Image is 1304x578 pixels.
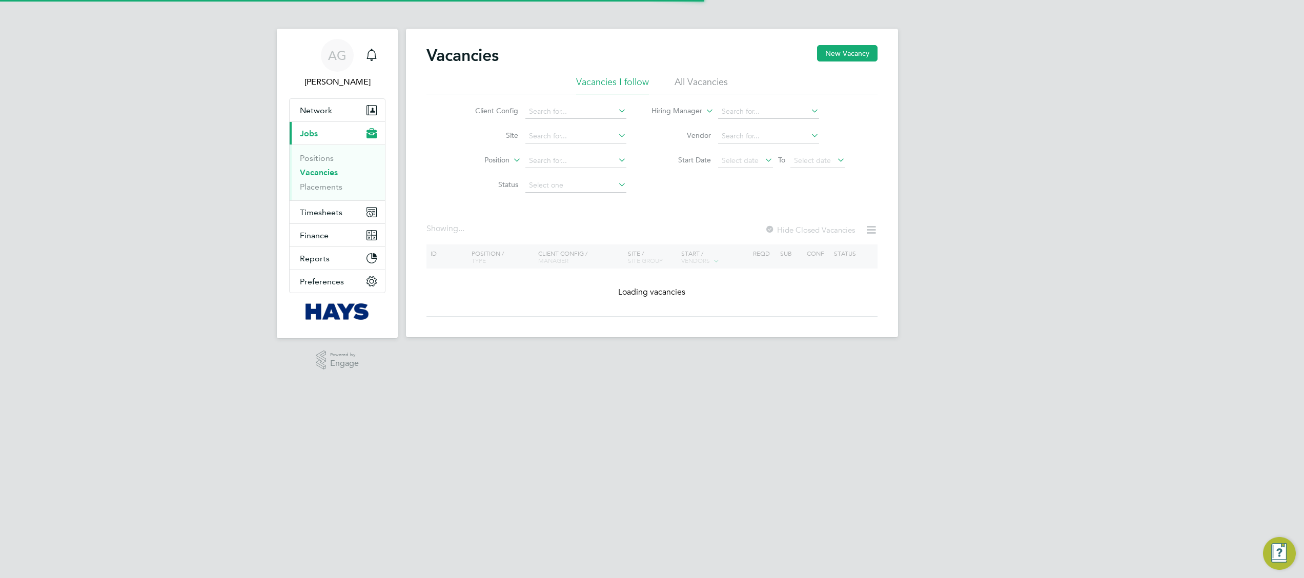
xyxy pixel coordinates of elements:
a: Go to home page [289,303,385,320]
span: Finance [300,231,329,240]
span: Network [300,106,332,115]
span: Jobs [300,129,318,138]
input: Search for... [718,105,819,119]
input: Search for... [525,129,626,143]
h2: Vacancies [426,45,499,66]
span: AG [328,49,347,62]
a: AG[PERSON_NAME] [289,39,385,88]
nav: Main navigation [277,29,398,338]
label: Hide Closed Vacancies [765,225,855,235]
label: Start Date [652,155,711,164]
input: Select one [525,178,626,193]
input: Search for... [718,129,819,143]
a: Vacancies [300,168,338,177]
li: Vacancies I follow [576,76,649,94]
span: Alexander Glastonbury [289,76,385,88]
label: Position [451,155,510,166]
span: Select date [794,156,831,165]
label: Hiring Manager [643,106,702,116]
label: Site [459,131,518,140]
a: Placements [300,182,342,192]
button: Preferences [290,270,385,293]
label: Status [459,180,518,189]
a: Powered byEngage [316,350,359,370]
button: New Vacancy [817,45,878,61]
button: Reports [290,247,385,270]
span: Preferences [300,277,344,286]
div: Jobs [290,144,385,200]
button: Engage Resource Center [1263,537,1296,570]
button: Jobs [290,122,385,144]
span: ... [458,223,464,234]
span: Reports [300,254,330,263]
span: Select date [722,156,759,165]
label: Vendor [652,131,711,140]
span: To [775,153,788,167]
img: hays-logo-retina.png [305,303,370,320]
div: Showing [426,223,466,234]
input: Search for... [525,154,626,168]
button: Network [290,99,385,121]
span: Engage [330,359,359,368]
input: Search for... [525,105,626,119]
label: Client Config [459,106,518,115]
button: Timesheets [290,201,385,223]
span: Powered by [330,350,359,359]
button: Finance [290,224,385,246]
li: All Vacancies [675,76,728,94]
span: Timesheets [300,208,342,217]
a: Positions [300,153,334,163]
